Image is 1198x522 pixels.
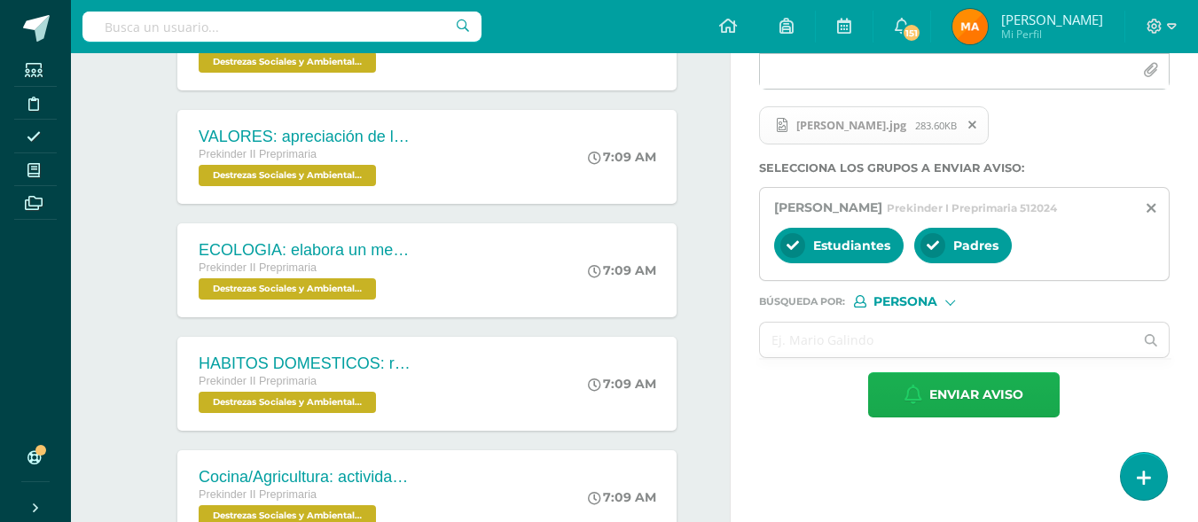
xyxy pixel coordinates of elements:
[199,278,376,300] span: Destrezas Sociales y Ambientales 'A'
[199,51,376,73] span: Destrezas Sociales y Ambientales 'A'
[759,297,845,307] span: Búsqueda por :
[1001,11,1103,28] span: [PERSON_NAME]
[915,119,957,132] span: 283.60KB
[1001,27,1103,42] span: Mi Perfil
[199,128,411,146] div: VALORES: apreciación de la belleza
[873,297,937,307] span: Persona
[953,238,998,253] span: Padres
[199,375,317,387] span: Prekinder II Preprimaria
[199,261,317,274] span: Prekinder II Preprimaria
[760,323,1134,357] input: Ej. Mario Galindo
[868,372,1060,417] button: Enviar aviso
[902,23,921,43] span: 151
[199,468,411,487] div: Cocina/Agricultura: actividad de cierre
[854,295,987,308] div: [object Object]
[82,12,482,42] input: Busca un usuario...
[588,376,656,392] div: 7:09 AM
[199,488,317,501] span: Prekinder II Preprimaria
[199,354,411,373] div: HABITOS DOMESTICOS: rally de vestuario.
[199,165,376,186] span: Destrezas Sociales y Ambientales 'A'
[588,149,656,165] div: 7:09 AM
[588,262,656,278] div: 7:09 AM
[759,161,1170,175] label: Selecciona los grupos a enviar aviso :
[887,201,1057,214] span: Prekinder I Preprimaria 512024
[774,199,882,215] span: [PERSON_NAME]
[787,118,915,132] span: [PERSON_NAME].jpg
[759,106,989,145] span: Enrique García.jpg
[199,148,317,160] span: Prekinder II Preprimaria
[952,9,988,44] img: 457669d3d2726916090ab4ac0b5a95ca.png
[929,373,1023,417] span: Enviar aviso
[813,238,890,253] span: Estudiantes
[199,392,376,413] span: Destrezas Sociales y Ambientales 'A'
[588,489,656,505] div: 7:09 AM
[199,241,411,260] div: ECOLOGIA: elabora un medio de comunicación
[958,115,988,135] span: Remover archivo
